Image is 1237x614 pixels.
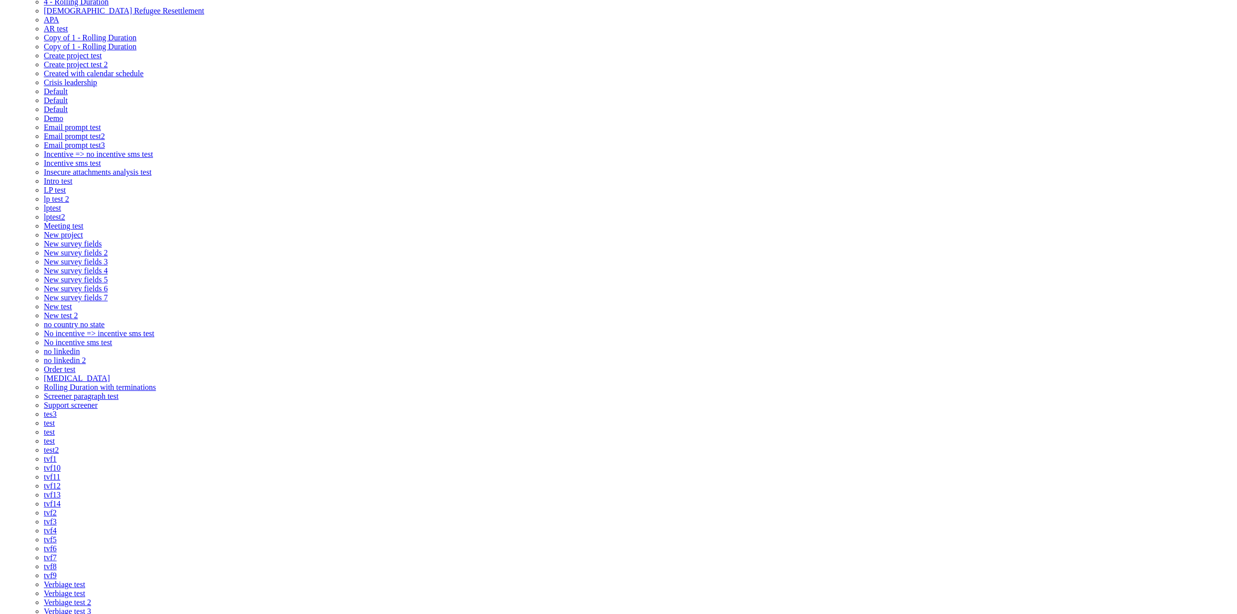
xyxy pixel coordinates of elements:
[44,553,57,562] a: tvf7
[44,562,57,571] span: tvf8
[44,78,97,87] a: Crisis leadership
[44,526,57,535] a: tvf4
[44,168,151,176] a: Insecure attachments analysis test
[44,473,60,481] a: tvf11
[44,455,57,463] a: tvf1
[44,51,102,60] a: Create project test
[44,96,68,105] a: Default
[44,204,61,212] a: lptest
[44,231,83,239] span: New project
[44,320,105,329] span: no country no state
[44,464,61,472] span: tvf10
[44,186,66,194] a: LP test
[44,347,80,356] a: no linkedin
[44,580,85,589] a: Verbiage test
[44,356,86,365] a: no linkedin 2
[44,141,105,149] span: Email prompt test3
[1187,566,1237,614] iframe: Chat Widget
[44,159,101,167] a: Incentive sms test
[44,446,59,454] a: test2
[44,293,108,302] a: New survey fields 7
[44,419,55,427] a: test
[44,69,143,78] span: Created with calendar schedule
[44,248,108,257] a: New survey fields 2
[44,42,136,51] span: Copy of 1 - Rolling Duration
[44,338,112,347] a: No incentive sms test
[44,15,59,24] a: APA
[44,6,204,15] a: [DEMOGRAPHIC_DATA] Refugee Resettlement
[44,177,72,185] a: Intro test
[44,132,105,140] a: Email prompt test2
[44,401,98,409] span: Support screener
[44,60,108,69] span: Create project test 2
[44,329,154,338] a: No incentive => incentive sms test
[44,213,65,221] a: lptest2
[44,33,136,42] a: Copy of 1 - Rolling Duration
[44,302,72,311] a: New test
[44,195,69,203] a: lp test 2
[44,508,57,517] a: tvf2
[44,240,102,248] a: New survey fields
[44,598,91,607] a: Verbiage test 2
[44,114,63,123] a: Demo
[44,517,57,526] a: tvf3
[44,24,68,33] a: AR test
[44,222,84,230] a: Meeting test
[44,482,61,490] a: tvf12
[44,150,153,158] a: Incentive => no incentive sms test
[44,437,55,445] a: test
[44,311,78,320] span: New test 2
[44,491,61,499] span: tvf13
[44,544,57,553] a: tvf6
[44,266,108,275] a: New survey fields 4
[44,123,101,131] a: Email prompt test
[44,257,108,266] a: New survey fields 3
[44,535,57,544] a: tvf5
[44,365,76,373] span: Order test
[44,284,108,293] a: New survey fields 6
[44,589,85,598] span: Verbiage test
[44,383,156,391] a: Rolling Duration with terminations
[44,105,68,114] a: Default
[44,374,110,382] a: [MEDICAL_DATA]
[44,392,118,400] a: Screener paragraph test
